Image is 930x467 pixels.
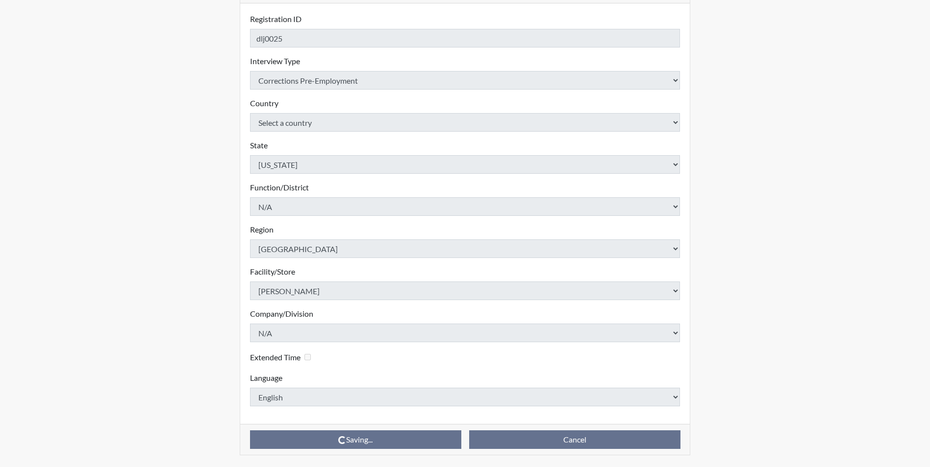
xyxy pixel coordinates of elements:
[469,430,680,449] button: Cancel
[250,13,302,25] label: Registration ID
[250,182,309,193] label: Function/District
[250,430,461,449] button: Saving...
[250,372,282,384] label: Language
[250,308,313,320] label: Company/Division
[250,97,278,109] label: Country
[250,266,295,278] label: Facility/Store
[250,29,680,47] input: Insert a Registration ID, which needs to be a unique alphanumeric value for each interviewee
[250,350,315,364] div: Checking this box will provide the interviewee with an accomodation of extra time to answer each ...
[250,224,274,235] label: Region
[250,55,300,67] label: Interview Type
[250,351,301,363] label: Extended Time
[250,140,268,151] label: State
